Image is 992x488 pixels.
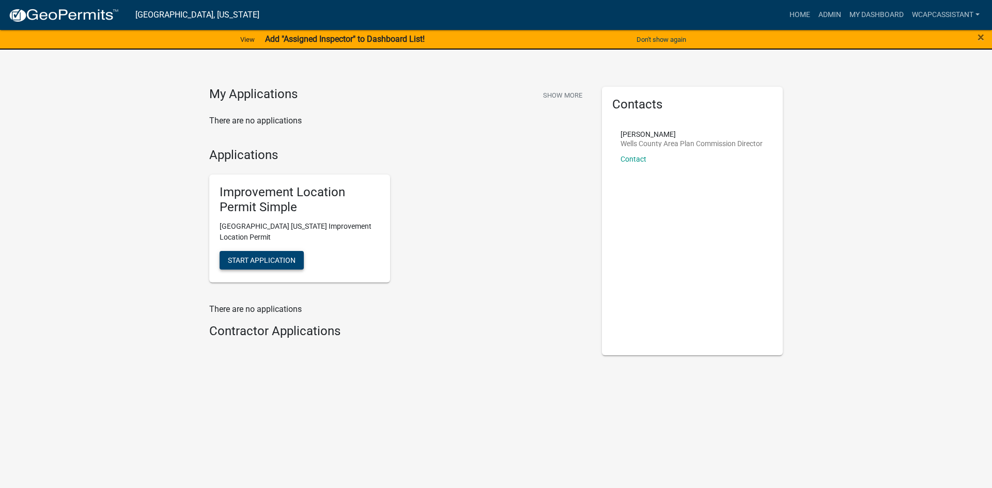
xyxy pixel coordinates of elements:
p: There are no applications [209,115,586,127]
p: There are no applications [209,303,586,316]
h5: Contacts [612,97,772,112]
h4: Applications [209,148,586,163]
a: View [236,31,259,48]
h5: Improvement Location Permit Simple [220,185,380,215]
wm-workflow-list-section: Contractor Applications [209,324,586,343]
strong: Add "Assigned Inspector" to Dashboard List! [265,34,425,44]
a: My Dashboard [845,5,908,25]
span: Start Application [228,256,296,264]
p: [GEOGRAPHIC_DATA] [US_STATE] Improvement Location Permit [220,221,380,243]
h4: Contractor Applications [209,324,586,339]
a: Contact [621,155,646,163]
a: [GEOGRAPHIC_DATA], [US_STATE] [135,6,259,24]
button: Start Application [220,251,304,270]
button: Show More [539,87,586,104]
h4: My Applications [209,87,298,102]
p: [PERSON_NAME] [621,131,763,138]
button: Don't show again [632,31,690,48]
a: Home [785,5,814,25]
a: wcapcassistant [908,5,984,25]
a: Admin [814,5,845,25]
wm-workflow-list-section: Applications [209,148,586,291]
p: Wells County Area Plan Commission Director [621,140,763,147]
button: Close [978,31,984,43]
span: × [978,30,984,44]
